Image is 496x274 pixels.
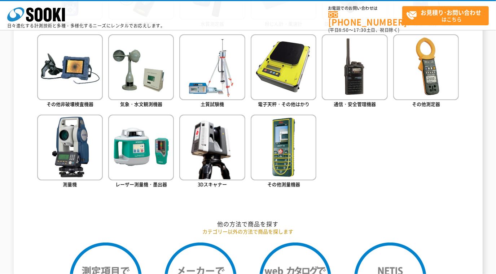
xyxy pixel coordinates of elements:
[328,27,400,33] span: (平日 ～ 土日、祝日除く)
[406,7,488,25] span: はこちら
[179,115,245,189] a: 3Dスキャナー
[37,228,459,235] p: カテゴリー以外の方法で商品を探します
[421,8,482,17] strong: お見積り･お問い合わせ
[339,27,349,33] span: 8:50
[322,34,387,100] img: 通信・安全管理機器
[37,220,459,228] h2: 他の方法で商品を探す
[115,181,167,188] span: レーザー測量機・墨出器
[393,34,459,109] a: その他測定器
[393,34,459,100] img: その他測定器
[179,34,245,109] a: 土質試験機
[198,181,227,188] span: 3Dスキャナー
[108,115,174,180] img: レーザー測量機・墨出器
[179,115,245,180] img: 3Dスキャナー
[251,115,316,180] img: その他測量機器
[37,34,103,100] img: その他非破壊検査機器
[108,34,174,109] a: 気象・水文観測機器
[402,6,489,25] a: お見積り･お問い合わせはこちら
[251,34,316,100] img: 電子天秤・その他はかり
[108,34,174,100] img: 気象・水文観測機器
[108,115,174,189] a: レーザー測量機・墨出器
[334,100,376,107] span: 通信・安全管理機器
[322,34,387,109] a: 通信・安全管理機器
[37,34,103,109] a: その他非破壊検査機器
[251,34,316,109] a: 電子天秤・その他はかり
[201,100,224,107] span: 土質試験機
[37,115,103,189] a: 測量機
[120,100,162,107] span: 気象・水文観測機器
[412,100,440,107] span: その他測定器
[37,115,103,180] img: 測量機
[47,100,93,107] span: その他非破壊検査機器
[328,11,402,26] a: [PHONE_NUMBER]
[267,181,300,188] span: その他測量機器
[354,27,366,33] span: 17:30
[328,6,402,10] span: お電話でのお問い合わせは
[251,115,316,189] a: その他測量機器
[179,34,245,100] img: 土質試験機
[63,181,77,188] span: 測量機
[258,100,310,107] span: 電子天秤・その他はかり
[7,23,165,28] p: 日々進化する計測技術と多種・多様化するニーズにレンタルでお応えします。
